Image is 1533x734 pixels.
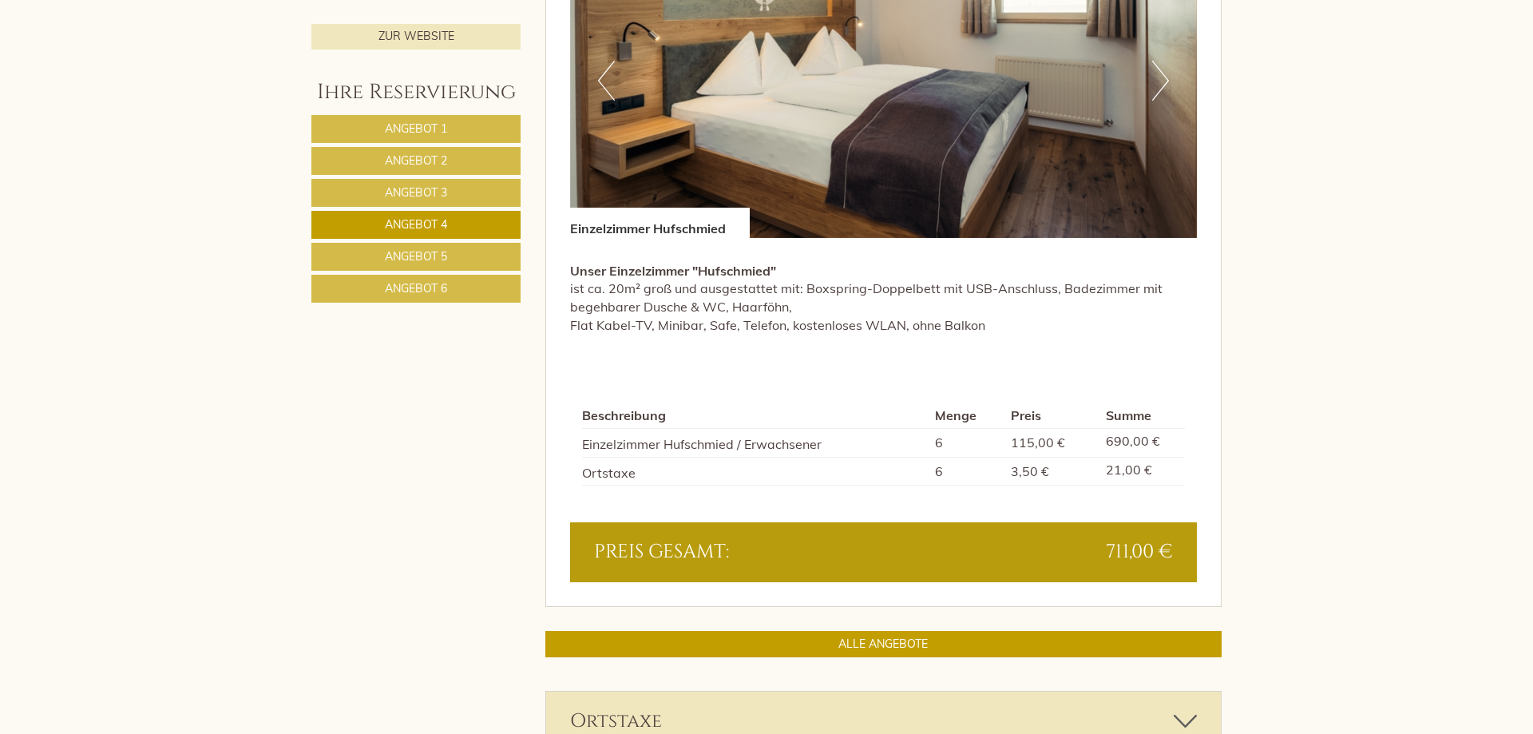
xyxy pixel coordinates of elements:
[311,24,521,50] a: Zur Website
[1004,403,1099,428] th: Preis
[598,61,615,101] button: Previous
[582,538,884,565] div: Preis gesamt:
[1106,538,1173,565] span: 711,00 €
[1099,403,1185,428] th: Summe
[385,217,447,232] span: Angebot 4
[545,631,1222,657] a: ALLE ANGEBOTE
[570,262,1198,335] p: ist ca. 20m² groß und ausgestattet mit: Boxspring-Doppelbett mit USB-Anschluss, Badezimmer mit be...
[582,457,929,486] td: Ortstaxe
[582,428,929,457] td: Einzelzimmer Hufschmied / Erwachsener
[582,403,929,428] th: Beschreibung
[385,121,447,136] span: Angebot 1
[929,428,1005,457] td: 6
[929,457,1005,486] td: 6
[1011,434,1065,450] span: 115,00 €
[385,249,447,264] span: Angebot 5
[1011,463,1049,479] span: 3,50 €
[570,263,776,279] strong: Unser Einzelzimmer "Hufschmied"
[385,153,447,168] span: Angebot 2
[385,281,447,296] span: Angebot 6
[385,185,447,200] span: Angebot 3
[1152,61,1169,101] button: Next
[311,77,521,107] div: Ihre Reservierung
[1099,457,1185,486] td: 21,00 €
[1099,428,1185,457] td: 690,00 €
[570,208,750,238] div: Einzelzimmer Hufschmied
[929,403,1005,428] th: Menge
